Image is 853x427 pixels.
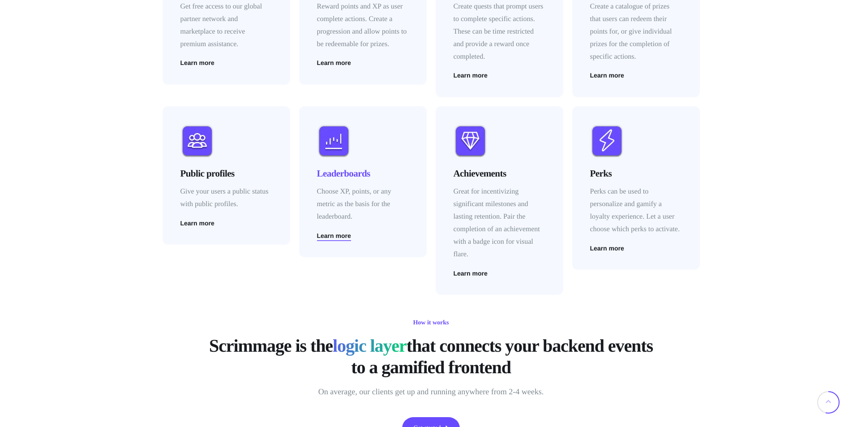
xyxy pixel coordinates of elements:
h4: Public profiles [180,167,272,180]
a: Learn more [454,72,488,78]
a: Learn more [180,60,214,66]
p: Choose XP, points, or any metric as the basis for the leaderboard. [317,185,409,223]
h4: Achievements [454,167,545,180]
h2: Scrimmage is the that connects your backend events to a gamified frontend [207,335,655,378]
p: Great for incentivizing significant milestones and lasting retention. Pair the completion of an a... [454,185,545,261]
p: Get free access to our global partner network and marketplace to receive premium assistance. [180,0,272,51]
p: Create quests that prompt users to complete specific actions. These can be time restricted and pr... [454,0,545,63]
a: Learn more [590,245,624,251]
p: On average, our clients get up and running anywhere from 2-4 weeks. [315,385,548,399]
p: Give your users a public status with public profiles. [180,185,272,211]
h6: How it works [408,317,453,329]
a: Learn more [454,270,488,276]
img: Loyalty elements - perk icon [590,124,624,158]
p: Create a catalogue of prizes that users can redeem their points for, or give individual prizes fo... [590,0,682,63]
p: Perks can be used to personalize and gamify a loyalty experience. Let a user choose which perks t... [590,185,682,236]
a: Learn more [317,60,351,66]
img: Loyalty elements - achievement icon [454,124,487,158]
a: Learn more [590,72,624,78]
img: Loyalty elements - leaderboard icon [317,124,351,158]
span: logic layer [333,335,407,357]
img: Loyalty elements - public profiles icon [180,124,214,158]
p: Reward points and XP as user complete actions. Create a progression and allow points to be redeem... [317,0,409,51]
h4: Leaderboards [317,167,409,180]
h4: Perks [590,167,682,180]
a: Learn more [317,233,351,239]
a: Learn more [180,220,214,226]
